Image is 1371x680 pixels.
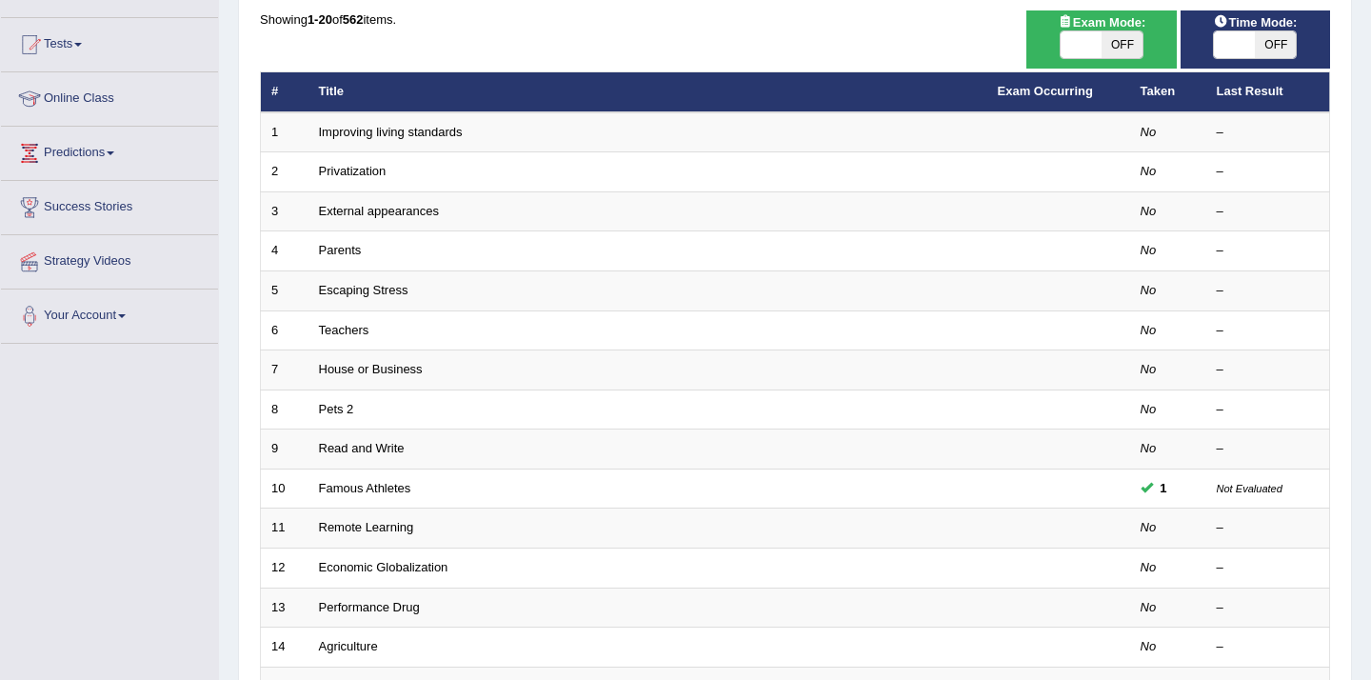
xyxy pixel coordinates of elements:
[1217,124,1320,142] div: –
[261,271,308,311] td: 5
[1,235,218,283] a: Strategy Videos
[261,430,308,470] td: 9
[1217,483,1282,494] small: Not Evaluated
[319,600,420,614] a: Performance Drug
[319,560,448,574] a: Economic Globalization
[261,628,308,668] td: 14
[319,362,423,376] a: House or Business
[1141,283,1157,297] em: No
[1141,362,1157,376] em: No
[319,402,354,416] a: Pets 2
[1102,31,1142,58] span: OFF
[319,520,414,534] a: Remote Learning
[1217,401,1320,419] div: –
[1217,440,1320,458] div: –
[1217,203,1320,221] div: –
[1141,243,1157,257] em: No
[1141,323,1157,337] em: No
[319,323,369,337] a: Teachers
[1206,72,1330,112] th: Last Result
[261,469,308,509] td: 10
[1217,519,1320,537] div: –
[343,12,364,27] b: 562
[261,72,308,112] th: #
[261,310,308,350] td: 6
[1217,242,1320,260] div: –
[1217,322,1320,340] div: –
[319,441,405,455] a: Read and Write
[308,12,332,27] b: 1-20
[261,390,308,430] td: 8
[1141,402,1157,416] em: No
[260,10,1330,29] div: Showing of items.
[261,588,308,628] td: 13
[1,127,218,174] a: Predictions
[1,290,218,337] a: Your Account
[261,509,308,549] td: 11
[319,639,378,653] a: Agriculture
[1217,163,1320,181] div: –
[1141,204,1157,218] em: No
[261,231,308,271] td: 4
[1205,12,1304,32] span: Time Mode:
[1,72,218,120] a: Online Class
[308,72,987,112] th: Title
[1,18,218,66] a: Tests
[1153,478,1175,498] span: You can still take this question
[319,164,387,178] a: Privatization
[261,112,308,152] td: 1
[1141,560,1157,574] em: No
[1141,520,1157,534] em: No
[1217,599,1320,617] div: –
[1217,638,1320,656] div: –
[319,283,408,297] a: Escaping Stress
[1141,125,1157,139] em: No
[998,84,1093,98] a: Exam Occurring
[319,243,362,257] a: Parents
[1217,559,1320,577] div: –
[261,548,308,588] td: 12
[261,152,308,192] td: 2
[261,191,308,231] td: 3
[1141,639,1157,653] em: No
[1141,441,1157,455] em: No
[261,350,308,390] td: 7
[1050,12,1153,32] span: Exam Mode:
[1217,361,1320,379] div: –
[1130,72,1206,112] th: Taken
[1,181,218,229] a: Success Stories
[1141,164,1157,178] em: No
[319,481,411,495] a: Famous Athletes
[319,125,463,139] a: Improving living standards
[1026,10,1176,69] div: Show exams occurring in exams
[1255,31,1296,58] span: OFF
[1217,282,1320,300] div: –
[1141,600,1157,614] em: No
[319,204,439,218] a: External appearances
